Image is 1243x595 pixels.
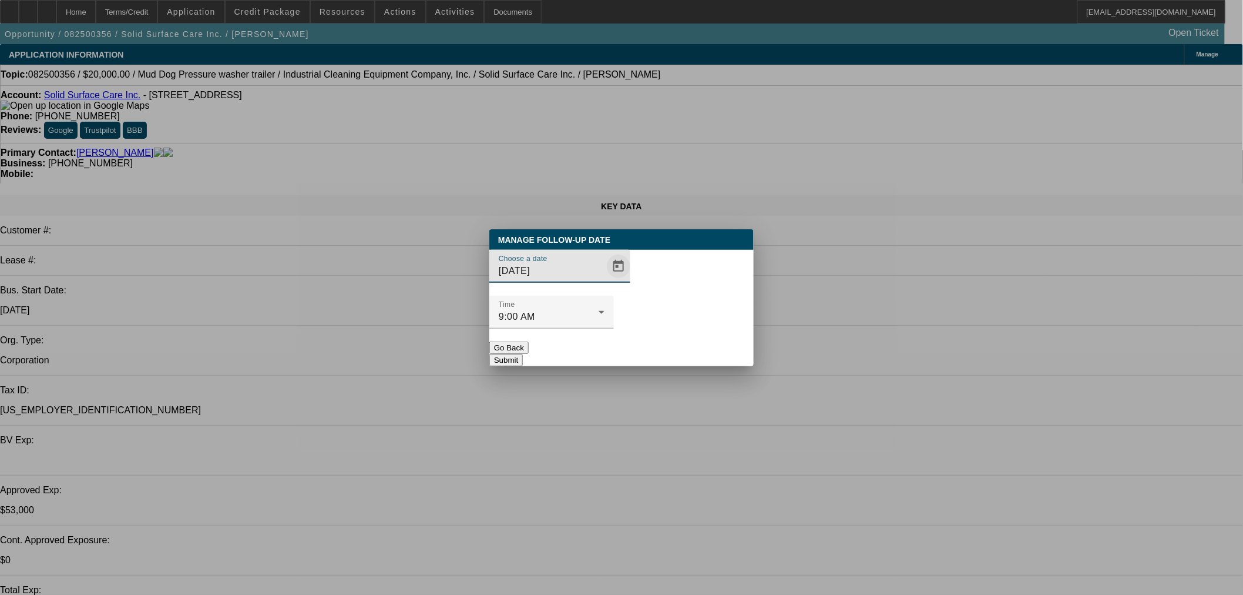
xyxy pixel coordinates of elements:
[498,235,610,245] span: Manage Follow-Up Date
[489,354,523,366] button: Submit
[607,255,630,278] button: Open calendar
[499,300,515,308] mat-label: Time
[499,255,547,262] mat-label: Choose a date
[489,342,529,354] button: Go Back
[499,312,535,322] span: 9:00 AM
